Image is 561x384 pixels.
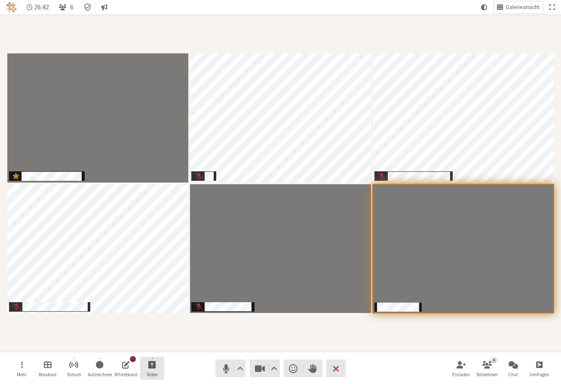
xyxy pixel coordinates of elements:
[36,357,60,380] button: Breakout-Räume verwalten
[490,356,497,363] div: 6
[250,359,280,377] button: Video stoppen (⌘+Umschalt+V)
[475,357,499,380] button: Teilnehmerliste öffnen
[269,359,279,377] button: Videoeinstellungen
[476,372,498,377] span: Teilnehmer
[55,1,77,13] button: Teilnehmerliste öffnen
[23,1,53,13] div: Timer
[508,372,518,377] span: Chat
[140,357,164,380] button: Freigabe starten
[449,357,473,380] button: Teilnehmer einladen (⌘+Umschalt+I)
[62,357,86,380] button: Streaming starten
[506,4,540,11] span: Galerieansicht
[114,372,138,377] span: Whiteboard
[98,1,111,13] button: Gespräch
[17,372,27,377] span: Mehr
[34,3,49,11] span: 26:42
[494,1,543,13] button: Layout ändern
[530,372,549,377] span: Umfragen
[147,372,158,377] span: Teilen
[67,372,81,377] span: Stream
[6,2,17,12] img: Iotum
[10,357,34,380] button: Menü öffnen
[70,3,74,11] span: 6
[546,1,558,13] button: Ganzer Bildschirm
[39,372,57,377] span: Breakout
[88,357,112,380] button: Aufzeichnung starten
[452,372,470,377] span: Einladen
[215,359,245,377] button: Stumm (⌘+Umschalt+A)
[501,357,525,380] button: Chat öffnen
[80,1,95,13] div: Besprechungsdetails Verschlüsselung aktiviert
[284,359,303,377] button: Reaktion senden
[478,1,490,13] button: Systemmodus verwenden
[235,359,245,377] button: Audioeinstellungen
[114,357,138,380] button: Freigegebenes Whiteboard öffnen
[303,359,322,377] button: Hand heben
[527,357,551,380] button: Offene Umfrage
[326,359,346,377] button: Besprechung beenden oder verlassen
[88,372,112,377] span: Aufzeichnen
